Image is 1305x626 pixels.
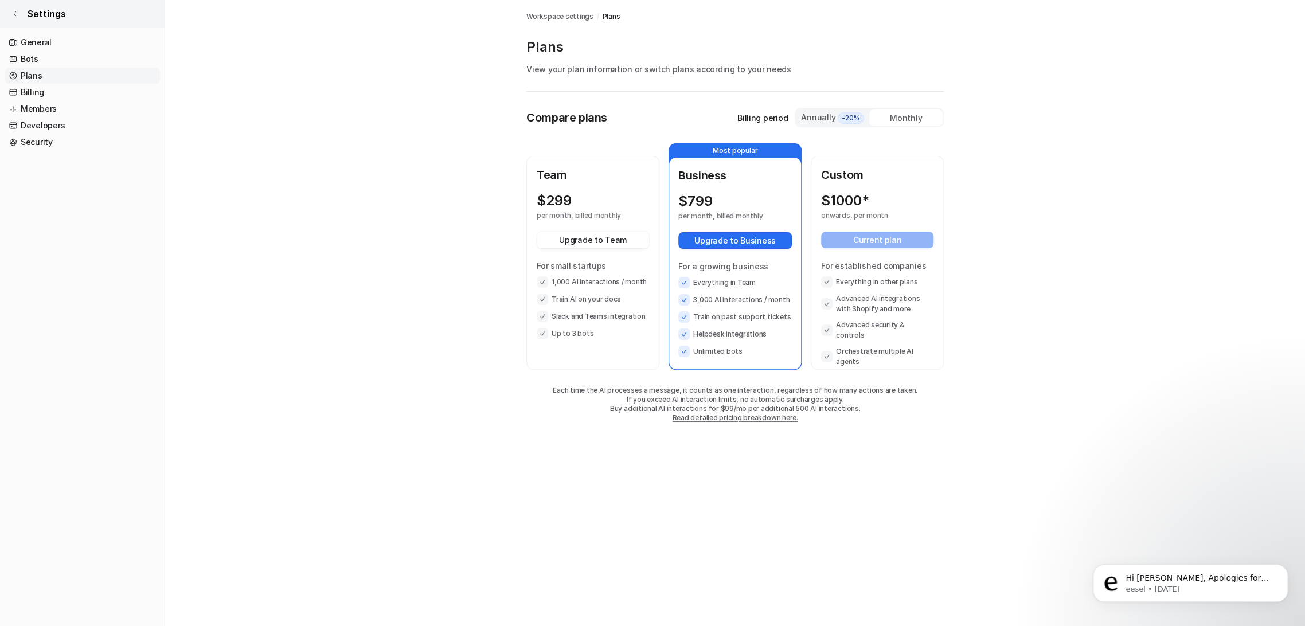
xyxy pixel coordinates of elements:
a: Security [5,134,160,150]
button: Current plan [821,232,933,248]
p: Business [678,167,792,184]
p: If you exceed AI interaction limits, no automatic surcharges apply. [526,395,944,404]
li: Train on past support tickets [678,311,792,323]
li: Helpdesk integrations [678,328,792,340]
p: For small startups [537,260,649,272]
button: Upgrade to Team [537,232,649,248]
li: Up to 3 bots [537,328,649,339]
p: onwards, per month [821,211,913,220]
li: Everything in Team [678,277,792,288]
li: Advanced security & controls [821,320,933,341]
li: Unlimited bots [678,346,792,357]
p: Custom [821,166,933,183]
p: Each time the AI processes a message, it counts as one interaction, regardless of how many action... [526,386,944,395]
iframe: Intercom notifications message [1076,540,1305,620]
p: Most popular [669,144,801,158]
a: Billing [5,84,160,100]
p: View your plan information or switch plans according to your needs [526,63,944,75]
span: Hi [PERSON_NAME], Apologies for missing your earlier email! We've looked into this issue again an... [50,33,194,281]
a: Plans [602,11,620,22]
p: Buy additional AI interactions for $99/mo per additional 500 AI interactions. [526,404,944,413]
li: 3,000 AI interactions / month [678,294,792,306]
p: For a growing business [678,260,792,272]
a: Bots [5,51,160,67]
a: Developers [5,118,160,134]
p: Compare plans [526,109,607,126]
button: Upgrade to Business [678,232,792,249]
p: per month, billed monthly [678,212,771,221]
p: $ 799 [678,193,713,209]
li: Train AI on your docs [537,294,649,305]
div: Annually [800,111,865,124]
p: Team [537,166,649,183]
li: Advanced AI integrations with Shopify and more [821,294,933,314]
li: Everything in other plans [821,276,933,288]
p: Plans [526,38,944,56]
span: Settings [28,7,66,21]
li: Orchestrate multiple AI agents [821,346,933,367]
p: Message from eesel, sent 2w ago [50,44,198,54]
a: Workspace settings [526,11,593,22]
div: Monthly [869,109,943,126]
span: / [597,11,599,22]
a: Plans [5,68,160,84]
p: $ 299 [537,193,572,209]
li: 1,000 AI interactions / month [537,276,649,288]
a: General [5,34,160,50]
p: For established companies [821,260,933,272]
p: per month, billed monthly [537,211,628,220]
a: Members [5,101,160,117]
span: -20% [838,112,864,124]
a: Read detailed pricing breakdown here. [672,413,798,422]
li: Slack and Teams integration [537,311,649,322]
p: $ 1000* [821,193,869,209]
p: Billing period [737,112,788,124]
